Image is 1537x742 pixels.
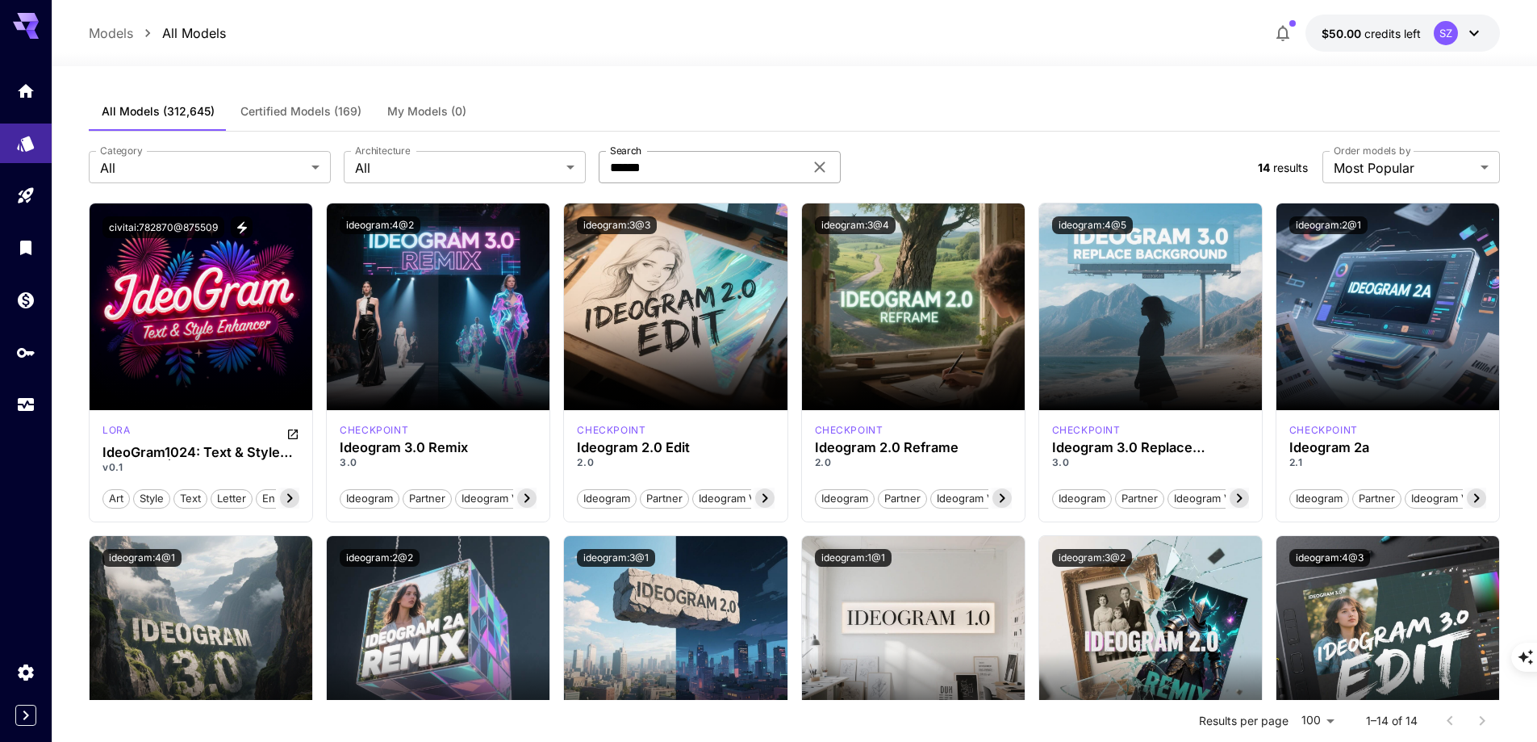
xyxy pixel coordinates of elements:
nav: breadcrumb [89,23,226,43]
button: View trigger words [231,216,253,238]
button: ideogram:2@2 [340,549,420,567]
span: Ideogram v2.0 [931,491,1016,507]
div: 100 [1295,709,1340,732]
button: ideogram:2@1 [1289,216,1368,234]
span: All [100,158,305,178]
p: checkpoint [340,423,408,438]
button: ideogram:3@1 [577,549,655,567]
button: ideogram:3@3 [577,216,657,234]
button: Partner [1115,488,1164,509]
div: API Keys [16,342,36,363]
button: ideogram:1@1 [815,549,892,567]
div: Ideogram 3.0 Remix [340,440,537,455]
p: 3.0 [340,455,537,470]
span: Partner [1116,491,1163,507]
div: FLUX.1 D [102,423,130,442]
span: Ideogram v2.0 [693,491,778,507]
span: art [103,491,129,507]
button: enhancer [256,488,316,509]
div: Usage [16,395,36,415]
span: Ideogram v3.0 [456,491,541,507]
button: ideogram:4@1 [102,549,182,567]
button: Ideogram v3.0 [455,488,541,509]
div: Playground [16,186,36,206]
button: Partner [1352,488,1401,509]
p: v0.1 [102,460,299,475]
button: text [173,488,207,509]
span: Partner [879,491,926,507]
button: Partner [403,488,452,509]
button: ideogram:4@5 [1052,216,1133,234]
div: ideogram2a [1289,423,1358,438]
button: Ideogram [1289,488,1349,509]
button: Open in CivitAI [286,423,299,442]
h3: Ideogram 2a [1289,440,1486,455]
label: Category [100,144,143,157]
p: checkpoint [577,423,645,438]
span: $50.00 [1322,27,1364,40]
button: Ideogram [340,488,399,509]
button: Ideogram v2.0 [692,488,779,509]
span: Most Popular [1334,158,1474,178]
h3: Ideogram 2.0 Edit [577,440,774,455]
span: credits left [1364,27,1421,40]
h3: Ideogram 2.0 Reframe [815,440,1012,455]
button: Ideogram [577,488,637,509]
button: ideogram:4@2 [340,216,420,234]
button: Partner [878,488,927,509]
a: Models [89,23,133,43]
p: 2.0 [577,455,774,470]
div: Library [16,237,36,258]
span: Ideogram [340,491,399,507]
button: letter [211,488,253,509]
span: Ideogram [1290,491,1348,507]
span: All Models (312,645) [102,104,215,119]
button: ideogram:4@3 [1289,549,1370,567]
div: $50.00 [1322,25,1421,42]
p: 3.0 [1052,455,1249,470]
p: 1–14 of 14 [1366,713,1418,729]
p: Results per page [1199,713,1288,729]
button: civitai:782870@875509 [102,216,224,238]
button: Ideogram [1052,488,1112,509]
span: Ideogram [816,491,874,507]
div: ideogram3 [1052,423,1121,438]
div: IdeoGram1024: Text & Style Enhancer | Flux.1 D LoRa [102,445,299,460]
label: Architecture [355,144,410,157]
p: checkpoint [815,423,883,438]
button: Ideogram v3.0 [1167,488,1254,509]
span: letter [211,491,252,507]
button: Ideogram v2.0 [930,488,1017,509]
span: Certified Models (169) [240,104,361,119]
div: SZ [1434,21,1458,45]
button: ideogram:3@2 [1052,549,1132,567]
div: Settings [16,662,36,682]
span: My Models (0) [387,104,466,119]
span: style [134,491,169,507]
div: ideogram2 [815,423,883,438]
div: ideogram3 [340,423,408,438]
button: art [102,488,130,509]
p: lora [102,423,130,438]
span: Ideogram v2a [1405,491,1486,507]
div: Wallet [16,290,36,310]
span: Ideogram [1053,491,1111,507]
h3: Ideogram 3.0 Replace Background [1052,440,1249,455]
div: Home [16,76,36,96]
a: All Models [162,23,226,43]
span: enhancer [257,491,315,507]
div: ideogram2 [577,423,645,438]
button: Partner [640,488,689,509]
button: $50.00SZ [1305,15,1500,52]
span: Partner [641,491,688,507]
span: 14 [1258,161,1270,174]
button: Ideogram [815,488,875,509]
p: checkpoint [1052,423,1121,438]
label: Search [610,144,641,157]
